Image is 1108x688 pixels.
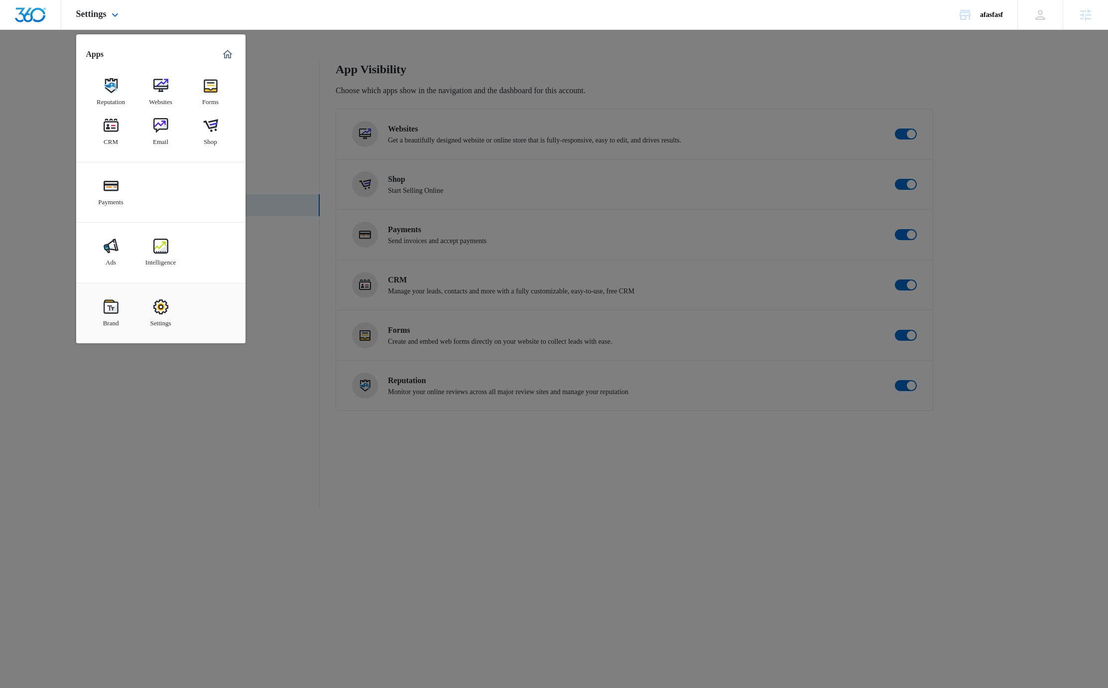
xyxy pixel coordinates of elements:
a: Intelligence [142,234,180,272]
a: Forms [192,73,230,111]
a: Marketing 360® Dashboard [220,46,236,62]
div: Payments [98,193,123,206]
div: Intelligence [145,254,176,267]
a: Shop [192,113,230,151]
a: Settings [142,294,180,332]
div: Ads [106,254,116,267]
div: CRM [104,133,118,146]
h2: Apps [86,49,104,59]
div: Brand [103,314,119,327]
div: Reputation [97,93,125,106]
div: Settings [150,314,171,327]
span: Settings [76,9,107,19]
div: Websites [149,93,172,106]
div: Forms [202,93,219,106]
a: Ads [92,234,130,272]
div: Shop [204,133,217,146]
a: CRM [92,113,130,151]
a: Email [142,113,180,151]
a: Payments [92,173,130,211]
a: Websites [142,73,180,111]
a: Reputation [92,73,130,111]
a: Brand [92,294,130,332]
div: account name [980,11,1003,19]
div: Email [153,133,168,146]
